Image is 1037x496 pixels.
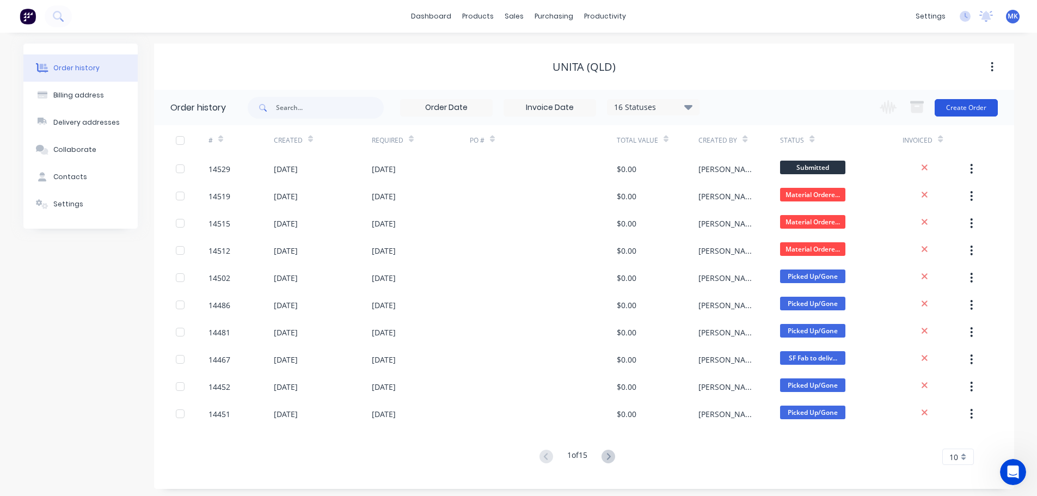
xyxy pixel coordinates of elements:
[372,408,396,420] div: [DATE]
[780,188,845,201] span: Material Ordere...
[698,327,758,338] div: [PERSON_NAME]
[208,327,230,338] div: 14481
[949,451,958,463] span: 10
[274,408,298,420] div: [DATE]
[274,136,303,145] div: Created
[23,163,138,191] button: Contacts
[780,324,845,338] span: Picked Up/Gone
[529,8,579,25] div: purchasing
[372,245,396,256] div: [DATE]
[698,218,758,229] div: [PERSON_NAME]
[617,163,636,175] div: $0.00
[208,299,230,311] div: 14486
[372,163,396,175] div: [DATE]
[617,327,636,338] div: $0.00
[567,449,587,465] div: 1 of 15
[208,381,230,393] div: 14452
[698,299,758,311] div: [PERSON_NAME]
[903,125,968,155] div: Invoiced
[372,381,396,393] div: [DATE]
[608,101,699,113] div: 16 Statuses
[698,354,758,365] div: [PERSON_NAME]
[208,408,230,420] div: 14451
[23,109,138,136] button: Delivery addresses
[910,8,951,25] div: settings
[780,242,845,256] span: Material Ordere...
[208,163,230,175] div: 14529
[698,245,758,256] div: [PERSON_NAME]
[53,172,87,182] div: Contacts
[935,99,998,117] button: Create Order
[372,191,396,202] div: [DATE]
[20,8,36,25] img: Factory
[504,100,596,116] input: Invoice Date
[274,163,298,175] div: [DATE]
[698,163,758,175] div: [PERSON_NAME]
[274,272,298,284] div: [DATE]
[23,136,138,163] button: Collaborate
[401,100,492,116] input: Order Date
[617,218,636,229] div: $0.00
[372,218,396,229] div: [DATE]
[406,8,457,25] a: dashboard
[53,90,104,100] div: Billing address
[470,136,484,145] div: PO #
[780,406,845,419] span: Picked Up/Gone
[53,145,96,155] div: Collaborate
[780,351,845,365] span: SF Fab to deliv...
[617,125,698,155] div: Total Value
[208,354,230,365] div: 14467
[274,381,298,393] div: [DATE]
[372,136,403,145] div: Required
[276,97,384,119] input: Search...
[617,381,636,393] div: $0.00
[372,327,396,338] div: [DATE]
[698,381,758,393] div: [PERSON_NAME]
[780,136,804,145] div: Status
[53,199,83,209] div: Settings
[698,136,737,145] div: Created By
[274,245,298,256] div: [DATE]
[170,101,226,114] div: Order history
[208,136,213,145] div: #
[23,54,138,82] button: Order history
[274,218,298,229] div: [DATE]
[372,299,396,311] div: [DATE]
[698,191,758,202] div: [PERSON_NAME]
[208,191,230,202] div: 14519
[617,136,658,145] div: Total Value
[372,354,396,365] div: [DATE]
[617,245,636,256] div: $0.00
[274,125,372,155] div: Created
[1000,459,1026,485] iframe: Intercom live chat
[274,299,298,311] div: [DATE]
[23,191,138,218] button: Settings
[617,272,636,284] div: $0.00
[780,161,845,174] span: Submitted
[903,136,932,145] div: Invoiced
[617,191,636,202] div: $0.00
[208,245,230,256] div: 14512
[698,408,758,420] div: [PERSON_NAME]
[780,125,903,155] div: Status
[780,297,845,310] span: Picked Up/Gone
[579,8,631,25] div: productivity
[23,82,138,109] button: Billing address
[53,63,100,73] div: Order history
[553,60,616,74] div: Unita (QLD)
[274,327,298,338] div: [DATE]
[208,125,274,155] div: #
[208,272,230,284] div: 14502
[274,354,298,365] div: [DATE]
[1008,11,1018,21] span: MK
[457,8,499,25] div: products
[274,191,298,202] div: [DATE]
[617,299,636,311] div: $0.00
[617,408,636,420] div: $0.00
[698,272,758,284] div: [PERSON_NAME]
[372,272,396,284] div: [DATE]
[780,215,845,229] span: Material Ordere...
[780,378,845,392] span: Picked Up/Gone
[780,270,845,283] span: Picked Up/Gone
[499,8,529,25] div: sales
